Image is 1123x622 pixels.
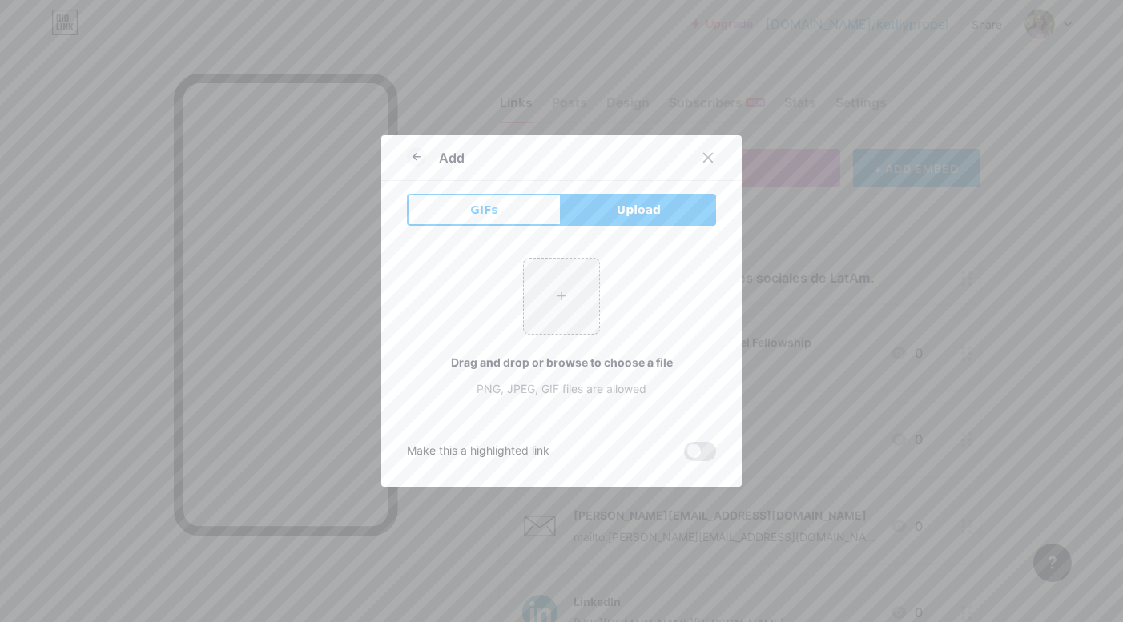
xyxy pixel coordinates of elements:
button: GIFs [407,194,561,226]
div: PNG, JPEG, GIF files are allowed [407,380,716,397]
span: Upload [617,202,661,219]
button: Upload [561,194,716,226]
div: Drag and drop or browse to choose a file [407,354,716,371]
div: Add [439,148,465,167]
div: Make this a highlighted link [407,442,549,461]
span: GIFs [470,202,498,219]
